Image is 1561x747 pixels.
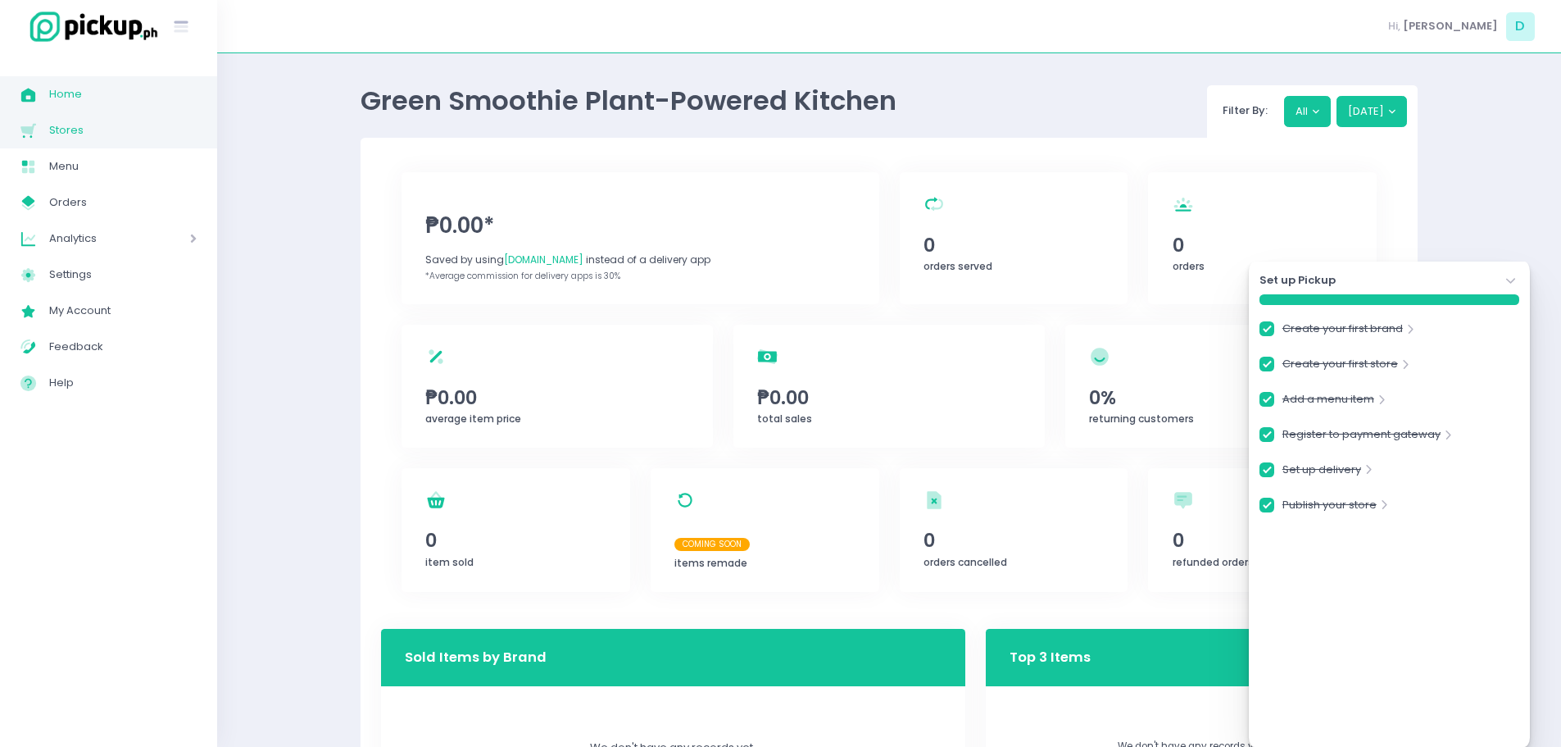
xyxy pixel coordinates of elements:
[900,468,1128,592] a: 0orders cancelled
[1282,321,1403,343] a: Create your first brand
[1403,18,1498,34] span: [PERSON_NAME]
[1282,391,1374,413] a: Add a menu item
[1282,462,1361,484] a: Set up delivery
[923,526,1104,554] span: 0
[49,84,197,105] span: Home
[1148,172,1377,304] a: 0orders
[49,120,197,141] span: Stores
[1173,231,1353,259] span: 0
[402,325,713,448] a: ₱0.00average item price
[425,270,620,282] span: *Average commission for delivery apps is 30%
[425,253,855,267] div: Saved by using instead of a delivery app
[425,412,521,426] span: average item price
[49,300,197,321] span: My Account
[504,253,583,266] span: [DOMAIN_NAME]
[405,647,547,667] h3: Sold Items by Brand
[49,156,197,177] span: Menu
[674,556,747,570] span: items remade
[1336,96,1408,127] button: [DATE]
[425,210,855,242] span: ₱0.00*
[1388,18,1400,34] span: Hi,
[923,555,1007,569] span: orders cancelled
[1089,412,1194,426] span: returning customers
[425,555,474,569] span: item sold
[20,9,160,44] img: logo
[923,231,1104,259] span: 0
[1506,12,1535,41] span: D
[49,336,197,358] span: Feedback
[1282,497,1377,519] a: Publish your store
[1173,259,1205,273] span: orders
[1284,96,1332,127] button: All
[1010,634,1091,681] h3: Top 3 Items
[757,384,1021,412] span: ₱0.00
[1282,356,1398,378] a: Create your first store
[425,384,689,412] span: ₱0.00
[49,192,197,213] span: Orders
[1065,325,1377,448] a: 0%returning customers
[1282,426,1441,449] a: Register to payment gateway
[1173,555,1254,569] span: refunded orders
[900,172,1128,304] a: 0orders served
[733,325,1045,448] a: ₱0.00total sales
[361,82,896,119] span: Green Smoothie Plant-Powered Kitchen
[1218,102,1273,118] span: Filter By:
[49,228,143,249] span: Analytics
[757,412,812,426] span: total sales
[674,538,750,551] span: Coming Soon
[1173,526,1353,554] span: 0
[402,468,630,592] a: 0item sold
[1259,272,1336,289] strong: Set up Pickup
[49,372,197,394] span: Help
[425,526,606,554] span: 0
[1148,468,1377,592] a: 0refunded orders
[923,259,992,273] span: orders served
[49,264,197,285] span: Settings
[1089,384,1353,412] span: 0%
